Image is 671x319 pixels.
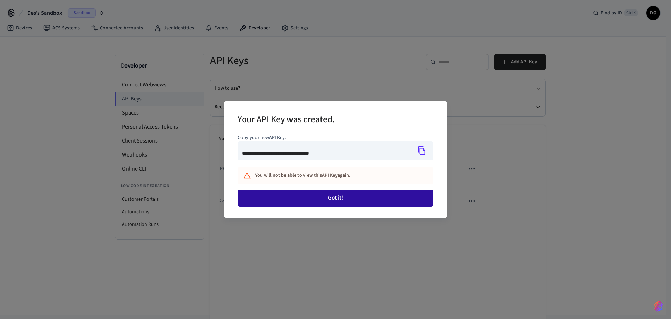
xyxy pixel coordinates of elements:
[238,134,433,141] p: Copy your new API Key .
[238,110,335,131] h2: Your API Key was created.
[238,190,433,207] button: Got it!
[414,143,429,158] button: Copy
[255,169,403,182] div: You will not be able to view this API Key again.
[654,301,663,312] img: SeamLogoGradient.69752ec5.svg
